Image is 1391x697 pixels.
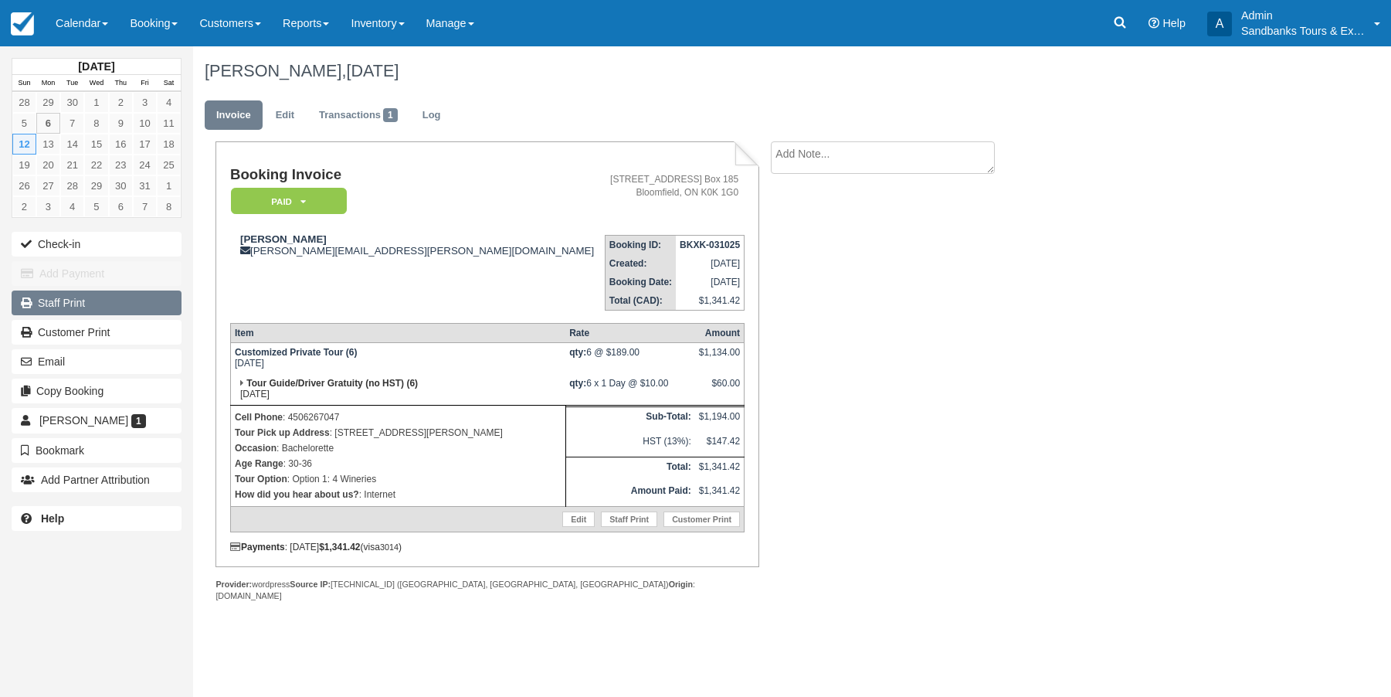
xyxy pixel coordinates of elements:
span: [PERSON_NAME] [39,414,128,427]
a: 5 [84,196,108,217]
a: 19 [12,155,36,175]
span: 1 [131,414,146,428]
strong: BKXK-031025 [680,240,740,250]
button: Email [12,349,182,374]
a: 3 [133,92,157,113]
a: 3 [36,196,60,217]
th: Tue [60,75,84,92]
strong: Provider: [215,580,252,589]
p: : Option 1: 4 Wineries [235,471,561,487]
a: 17 [133,134,157,155]
a: 26 [12,175,36,196]
a: 31 [133,175,157,196]
a: Customer Print [663,512,740,527]
span: Help [1162,17,1186,29]
b: Help [41,512,64,525]
td: $1,341.42 [695,457,745,481]
button: Bookmark [12,438,182,463]
a: 14 [60,134,84,155]
p: : Bachelorette [235,440,561,456]
th: Fri [133,75,157,92]
a: 6 [36,113,60,134]
a: Staff Print [12,291,182,315]
a: 27 [36,175,60,196]
a: 9 [109,113,133,134]
th: Wed [84,75,108,92]
a: 30 [109,175,133,196]
a: 5 [12,113,36,134]
th: Total: [565,457,695,481]
td: $1,341.42 [676,291,745,311]
div: A [1207,12,1232,36]
a: Help [12,506,182,531]
strong: Payments [230,542,285,552]
a: 10 [133,113,157,134]
th: Amount [695,324,745,343]
th: Booking Date: [605,273,676,291]
strong: Origin [669,580,693,589]
td: [DATE] [676,254,745,273]
a: 4 [60,196,84,217]
a: Transactions1 [307,100,409,131]
td: HST (13%): [565,432,695,457]
a: 20 [36,155,60,175]
a: Log [411,100,453,131]
a: Customer Print [12,320,182,345]
a: 22 [84,155,108,175]
td: 6 x 1 Day @ $10.00 [565,374,695,406]
a: Edit [264,100,306,131]
address: [STREET_ADDRESS] Box 185 Bloomfield, ON K0K 1G0 [607,173,738,199]
a: 7 [60,113,84,134]
th: Rate [565,324,695,343]
strong: Source IP: [290,580,331,589]
div: $1,134.00 [699,347,740,370]
img: checkfront-main-nav-mini-logo.png [11,12,34,36]
a: 2 [109,92,133,113]
td: $1,341.42 [695,481,745,506]
i: Help [1148,18,1159,29]
th: Item [230,324,565,343]
td: [DATE] [230,374,565,406]
small: 3014 [380,542,399,552]
a: 16 [109,134,133,155]
strong: Tour Guide/Driver Gratuity (no HST) (6) [246,378,418,389]
td: [DATE] [676,273,745,291]
button: Add Payment [12,261,182,286]
p: : [STREET_ADDRESS][PERSON_NAME] [235,425,561,440]
th: Total (CAD): [605,291,676,311]
span: 1 [383,108,398,122]
strong: qty [569,378,586,389]
a: 1 [84,92,108,113]
h1: [PERSON_NAME], [205,62,1225,80]
th: Sat [157,75,181,92]
div: [PERSON_NAME][EMAIL_ADDRESS][PERSON_NAME][DOMAIN_NAME] [230,233,601,257]
a: Invoice [205,100,263,131]
button: Add Partner Attribution [12,467,182,492]
em: Paid [231,188,347,215]
td: 6 @ $189.00 [565,343,695,375]
td: $147.42 [695,432,745,457]
a: 29 [36,92,60,113]
p: Sandbanks Tours & Experiences [1241,23,1365,39]
p: : 30-36 [235,456,561,471]
strong: [PERSON_NAME] [240,233,327,245]
a: 29 [84,175,108,196]
a: 11 [157,113,181,134]
button: Check-in [12,232,182,257]
a: 2 [12,196,36,217]
a: 24 [133,155,157,175]
div: wordpress [TECHNICAL_ID] ([GEOGRAPHIC_DATA], [GEOGRAPHIC_DATA], [GEOGRAPHIC_DATA]) : [DOMAIN_NAME] [215,579,758,602]
strong: Age Range [235,458,283,469]
th: Thu [109,75,133,92]
a: [PERSON_NAME] 1 [12,408,182,433]
strong: [DATE] [78,60,114,73]
a: 7 [133,196,157,217]
td: [DATE] [230,343,565,375]
a: 8 [157,196,181,217]
strong: qty [569,347,586,358]
a: 28 [12,92,36,113]
button: Copy Booking [12,379,182,403]
a: 8 [84,113,108,134]
th: Created: [605,254,676,273]
a: 12 [12,134,36,155]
